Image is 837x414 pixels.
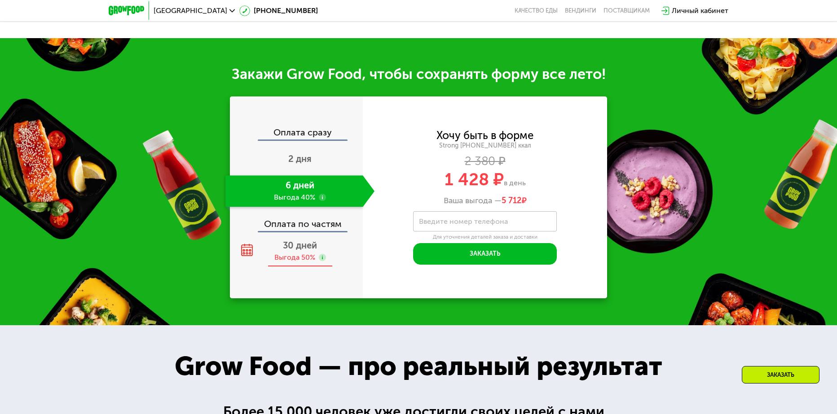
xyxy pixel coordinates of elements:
div: Личный кабинет [672,5,728,16]
div: поставщикам [604,7,650,14]
span: [GEOGRAPHIC_DATA] [154,7,227,14]
div: Strong [PHONE_NUMBER] ккал [363,142,607,150]
a: Качество еды [515,7,558,14]
div: Для уточнения деталей заказа и доставки [413,234,557,241]
div: 2 380 ₽ [363,157,607,166]
div: Ваша выгода — [363,196,607,206]
div: Grow Food — про реальный результат [155,347,682,387]
div: Оплата по частям [231,210,363,231]
label: Введите номер телефона [419,219,508,224]
div: Выгода 50% [274,253,315,262]
a: [PHONE_NUMBER] [239,5,318,16]
div: Хочу быть в форме [436,131,533,140]
span: 30 дней [283,240,317,251]
div: Оплата сразу [231,128,363,139]
span: 2 дня [288,153,312,164]
span: 5 712 [502,196,522,205]
span: в день [504,179,526,187]
div: Заказать [742,366,819,383]
button: Заказать [413,243,557,265]
span: 1 428 ₽ [445,169,504,190]
a: Вендинги [565,7,596,14]
span: ₽ [502,196,527,206]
